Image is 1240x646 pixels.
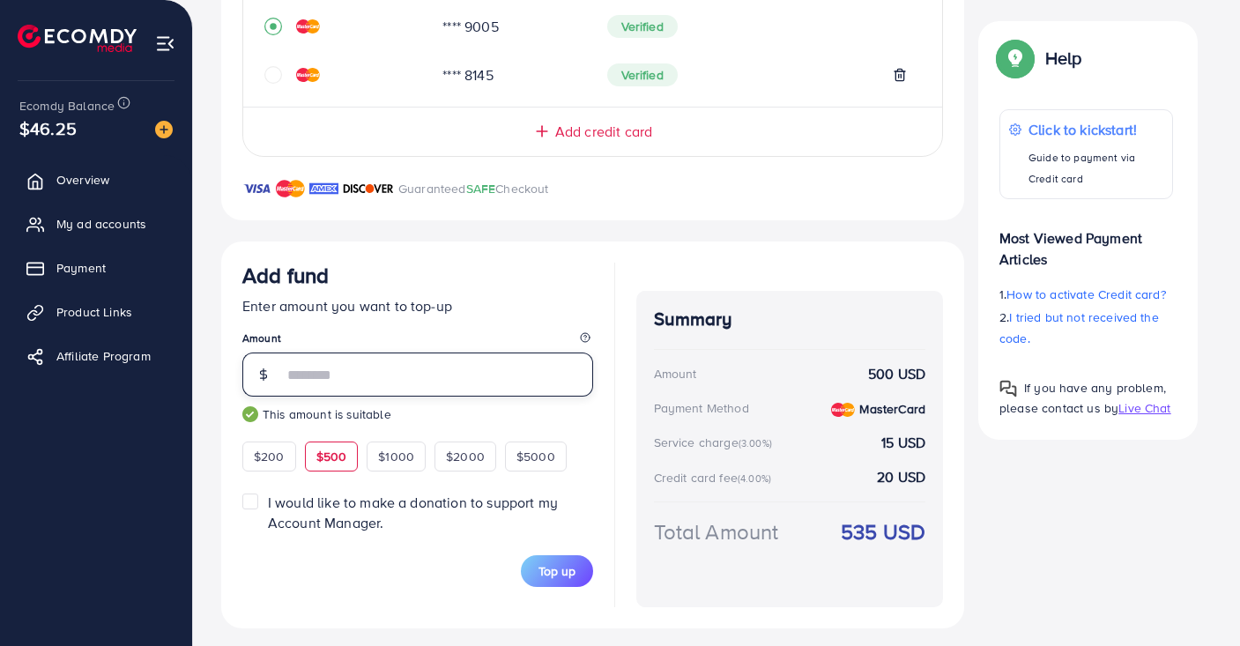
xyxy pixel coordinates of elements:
[242,330,593,353] legend: Amount
[19,115,77,141] span: $46.25
[607,63,678,86] span: Verified
[155,121,173,138] img: image
[999,308,1159,347] span: I tried but not received the code.
[538,562,575,580] span: Top up
[654,434,777,451] div: Service charge
[56,303,132,321] span: Product Links
[13,250,179,286] a: Payment
[654,516,779,547] div: Total Amount
[607,15,678,38] span: Verified
[446,448,485,465] span: $2000
[999,379,1166,417] span: If you have any problem, please contact us by
[654,365,697,382] div: Amount
[1118,399,1170,417] span: Live Chat
[242,263,329,288] h3: Add fund
[343,178,394,199] img: brand
[654,469,777,486] div: Credit card fee
[18,25,137,52] img: logo
[242,405,593,423] small: This amount is suitable
[264,66,282,84] svg: circle
[56,259,106,277] span: Payment
[999,380,1017,397] img: Popup guide
[654,308,926,330] h4: Summary
[881,433,925,453] strong: 15 USD
[242,295,593,316] p: Enter amount you want to top-up
[1165,567,1227,633] iframe: Chat
[1028,147,1163,189] p: Guide to payment via Credit card
[739,436,772,450] small: (3.00%)
[516,448,555,465] span: $5000
[398,178,549,199] p: Guaranteed Checkout
[841,516,925,547] strong: 535 USD
[155,33,175,54] img: menu
[13,294,179,330] a: Product Links
[1028,119,1163,140] p: Click to kickstart!
[521,555,593,587] button: Top up
[254,448,285,465] span: $200
[56,347,151,365] span: Affiliate Program
[1045,48,1082,69] p: Help
[831,403,855,417] img: credit
[268,493,558,532] span: I would like to make a donation to support my Account Manager.
[868,364,925,384] strong: 500 USD
[242,406,258,422] img: guide
[999,284,1173,305] p: 1.
[276,178,305,199] img: brand
[999,42,1031,74] img: Popup guide
[1006,286,1165,303] span: How to activate Credit card?
[466,180,496,197] span: SAFE
[309,178,338,199] img: brand
[316,448,347,465] span: $500
[56,215,146,233] span: My ad accounts
[654,399,749,417] div: Payment Method
[13,206,179,241] a: My ad accounts
[56,171,109,189] span: Overview
[296,68,320,82] img: credit
[999,213,1173,270] p: Most Viewed Payment Articles
[859,400,925,418] strong: MasterCard
[19,97,115,115] span: Ecomdy Balance
[13,338,179,374] a: Affiliate Program
[738,472,771,486] small: (4.00%)
[877,467,925,487] strong: 20 USD
[242,178,271,199] img: brand
[264,18,282,35] svg: record circle
[378,448,414,465] span: $1000
[13,162,179,197] a: Overview
[999,307,1173,349] p: 2.
[296,19,320,33] img: credit
[555,122,652,142] span: Add credit card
